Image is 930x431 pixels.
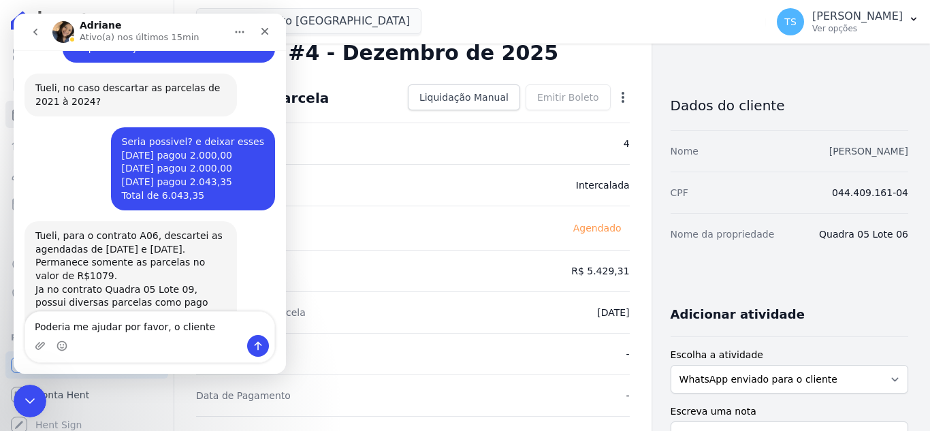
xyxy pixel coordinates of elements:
p: Ver opções [812,23,903,34]
dd: 044.409.161-04 [832,186,908,199]
button: Upload do anexo [21,327,32,338]
label: Escolha a atividade [671,348,908,362]
div: Tueli, para o contrato A06, descartei as agendadas de [DATE] e [DATE]. Permanece somente as parce... [11,208,223,317]
a: [PERSON_NAME] [829,146,908,157]
dt: Nome [671,144,699,158]
button: Enviar uma mensagem [234,321,255,343]
button: TS [PERSON_NAME] Ver opções [766,3,930,41]
h3: Dados do cliente [671,97,908,114]
dd: 4 [624,137,630,150]
a: Visão Geral [5,41,168,68]
a: Recebíveis [5,351,168,379]
span: Liquidação Manual [419,91,509,104]
span: Conta Hent [35,388,89,402]
span: TS [784,17,796,27]
div: Tueli, no caso descartar as parcelas de 2021 à 2024? [11,60,223,103]
button: Selecionador de Emoji [43,327,54,338]
div: Fechar [239,5,263,30]
dt: CPF [671,186,688,199]
a: Minha Carteira [5,191,168,218]
a: Crédito [5,251,168,278]
h2: Parcela #4 - Dezembro de 2025 [196,41,558,65]
span: Agendado [565,220,630,236]
div: Tueli, para o contrato A06, descartei as agendadas de [DATE] e [DATE]. Permanece somente as parce... [22,216,212,269]
div: Plataformas [11,330,163,346]
iframe: Intercom live chat [14,385,46,417]
div: Ja no contrato Quadra 05 Lote 09, possui diversas parcelas como pago por fora, porém sem o fluxo ... [22,270,212,310]
div: Seria possivel? e deixar esses [DATE] pagou 2.000,00 [DATE] pagou 2.000,00 [DATE] pagou 2.043,35 ... [108,122,251,189]
a: Contratos [5,71,168,98]
p: Ativo(a) nos últimos 15min [66,17,186,31]
label: Escreva uma nota [671,404,908,419]
div: Seria possivel? e deixar esses[DATE] pagou 2.000,00[DATE] pagou 2.000,00[DATE] pagou 2.043,35Tota... [97,114,261,197]
div: Adriane diz… [11,60,261,114]
a: Negativação [5,281,168,308]
button: Loteamento [GEOGRAPHIC_DATA] [196,8,421,34]
div: Adriane diz… [11,208,261,342]
dd: Intercalada [576,178,630,192]
div: Tueli, no caso descartar as parcelas de 2021 à 2024? [22,68,212,95]
a: Clientes [5,161,168,188]
textarea: Envie uma mensagem... [12,298,261,321]
h3: Adicionar atividade [671,306,805,323]
button: Início [213,5,239,31]
iframe: Intercom live chat [14,14,286,374]
a: Conta Hent [5,381,168,409]
dd: - [626,347,630,361]
a: Liquidação Manual [408,84,520,110]
a: Parcelas [5,101,168,128]
dd: [DATE] [597,306,629,319]
a: Lotes [5,131,168,158]
p: [PERSON_NAME] [812,10,903,23]
dd: - [626,389,630,402]
div: Tueli diz… [11,114,261,208]
dt: Nome da propriedade [671,227,775,241]
a: Transferências [5,221,168,248]
dd: Quadra 05 Lote 06 [819,227,908,241]
dd: R$ 5.429,31 [571,264,629,278]
dt: Data de Pagamento [196,389,291,402]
